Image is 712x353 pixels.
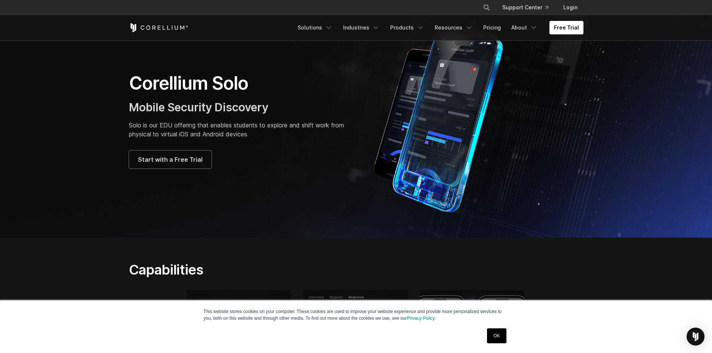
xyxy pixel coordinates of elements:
[129,151,212,168] a: Start with a Free Trial
[480,1,493,14] button: Search
[407,316,436,321] a: Privacy Policy.
[293,21,337,34] a: Solutions
[487,328,506,343] a: OK
[507,21,542,34] a: About
[557,1,583,14] a: Login
[138,155,203,164] span: Start with a Free Trial
[479,21,505,34] a: Pricing
[129,261,427,278] h2: Capabilities
[687,328,705,346] div: Open Intercom Messenger
[386,21,429,34] a: Products
[204,308,509,322] p: This website stores cookies on your computer. These cookies are used to improve your website expe...
[496,1,554,14] a: Support Center
[129,121,349,139] p: Solo is our EDU offering that enables students to explore and shift work from physical to virtual...
[129,23,188,32] a: Corellium Home
[549,21,583,34] a: Free Trial
[430,21,477,34] a: Resources
[293,21,583,34] div: Navigation Menu
[474,1,583,14] div: Navigation Menu
[129,72,349,95] h1: Corellium Solo
[339,21,384,34] a: Industries
[364,27,524,214] img: Corellium Solo for mobile app security solutions
[129,100,268,114] span: Mobile Security Discovery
